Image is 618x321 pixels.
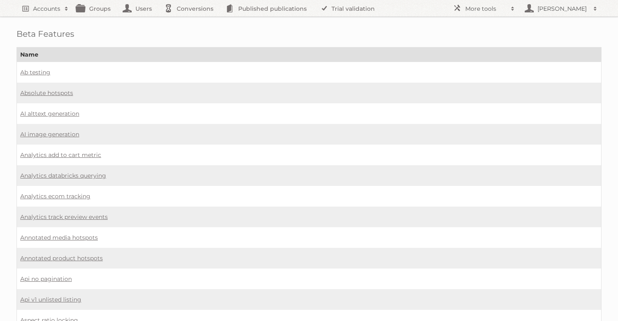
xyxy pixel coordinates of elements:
h2: Accounts [33,5,60,13]
a: Api v1 unlisted listing [20,296,81,303]
h1: Beta Features [17,29,601,39]
a: Ab testing [20,69,50,76]
a: Annotated product hotspots [20,254,103,262]
a: Analytics track preview events [20,213,108,221]
a: Annotated media hotspots [20,234,98,241]
a: Analytics ecom tracking [20,193,90,200]
h2: More tools [465,5,507,13]
h2: [PERSON_NAME] [535,5,589,13]
a: AI alttext generation [20,110,79,117]
a: Analytics databricks querying [20,172,106,179]
a: Api no pagination [20,275,72,283]
a: Absolute hotspots [20,89,73,97]
a: Analytics add to cart metric [20,151,101,159]
th: Name [17,48,601,62]
a: AI image generation [20,131,79,138]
